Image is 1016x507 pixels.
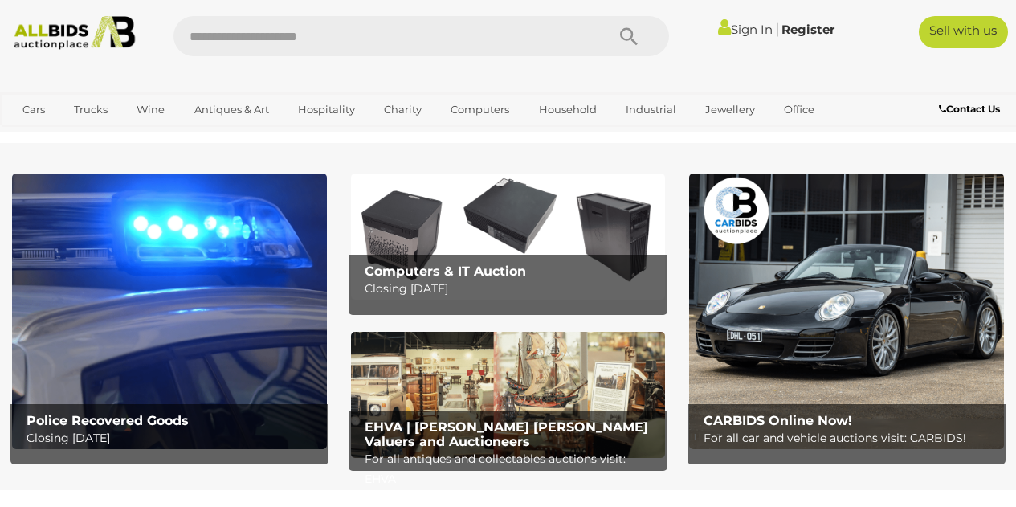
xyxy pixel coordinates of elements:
[781,22,834,37] a: Register
[704,428,998,448] p: For all car and vehicle auctions visit: CARBIDS!
[919,16,1008,48] a: Sell with us
[689,174,1004,449] img: CARBIDS Online Now!
[126,96,175,123] a: Wine
[589,16,669,56] button: Search
[365,419,648,449] b: EHVA | [PERSON_NAME] [PERSON_NAME] Valuers and Auctioneers
[351,174,666,300] img: Computers & IT Auction
[365,279,659,299] p: Closing [DATE]
[718,22,773,37] a: Sign In
[351,332,666,458] img: EHVA | Evans Hastings Valuers and Auctioneers
[773,96,825,123] a: Office
[12,96,55,123] a: Cars
[615,96,687,123] a: Industrial
[184,96,280,123] a: Antiques & Art
[695,96,765,123] a: Jewellery
[63,96,118,123] a: Trucks
[12,174,327,449] img: Police Recovered Goods
[74,123,209,149] a: [GEOGRAPHIC_DATA]
[689,174,1004,449] a: CARBIDS Online Now! CARBIDS Online Now! For all car and vehicle auctions visit: CARBIDS!
[440,96,520,123] a: Computers
[12,174,327,449] a: Police Recovered Goods Police Recovered Goods Closing [DATE]
[939,103,1000,115] b: Contact Us
[704,413,852,428] b: CARBIDS Online Now!
[7,16,141,50] img: Allbids.com.au
[351,332,666,458] a: EHVA | Evans Hastings Valuers and Auctioneers EHVA | [PERSON_NAME] [PERSON_NAME] Valuers and Auct...
[12,123,66,149] a: Sports
[775,20,779,38] span: |
[27,413,189,428] b: Police Recovered Goods
[365,264,526,279] b: Computers & IT Auction
[365,449,659,489] p: For all antiques and collectables auctions visit: EHVA
[351,174,666,300] a: Computers & IT Auction Computers & IT Auction Closing [DATE]
[288,96,365,123] a: Hospitality
[27,428,320,448] p: Closing [DATE]
[939,100,1004,118] a: Contact Us
[528,96,607,123] a: Household
[373,96,432,123] a: Charity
